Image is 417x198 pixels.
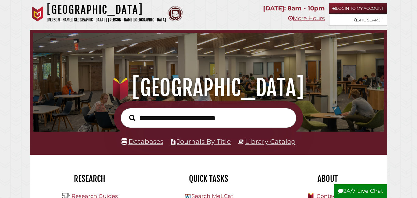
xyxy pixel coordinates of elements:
h2: Quick Tasks [154,174,263,184]
a: Library Catalog [245,137,296,145]
h1: [GEOGRAPHIC_DATA] [47,3,166,17]
h2: Research [34,174,144,184]
h2: About [273,174,383,184]
p: [PERSON_NAME][GEOGRAPHIC_DATA] | [PERSON_NAME][GEOGRAPHIC_DATA] [47,17,166,24]
p: [DATE]: 8am - 10pm [263,3,325,14]
button: Search [126,113,138,122]
a: More Hours [288,15,325,22]
a: Login to My Account [329,3,387,14]
h1: [GEOGRAPHIC_DATA] [39,74,378,101]
a: Databases [121,137,163,145]
a: Journals By Title [177,137,231,145]
img: Calvin Theological Seminary [168,6,183,21]
img: Calvin University [30,6,45,21]
a: Site Search [329,15,387,25]
i: Search [129,114,135,121]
